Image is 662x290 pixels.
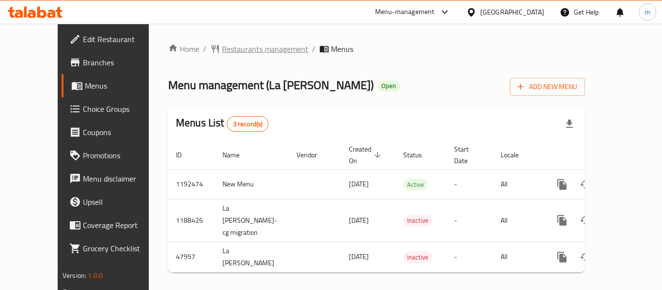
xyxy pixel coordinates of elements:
span: Created On [349,143,384,167]
span: Status [403,149,435,161]
td: La [PERSON_NAME] [215,242,289,272]
span: Grocery Checklist [83,243,160,254]
a: Branches [62,51,168,74]
a: Menu disclaimer [62,167,168,190]
span: Upsell [83,196,160,208]
div: Inactive [403,251,432,263]
button: more [551,245,574,269]
span: Coupons [83,126,160,138]
span: Name [222,149,252,161]
span: Start Date [454,143,481,167]
td: 1192474 [168,169,215,199]
td: - [446,242,493,272]
li: / [203,43,206,55]
h2: Menus List [176,116,268,132]
td: All [493,169,543,199]
div: Total records count [227,116,269,132]
a: Menus [62,74,168,97]
a: Promotions [62,144,168,167]
div: Export file [558,112,581,136]
span: [DATE] [349,178,369,190]
button: Change Status [574,209,597,232]
span: Open [378,82,400,90]
span: Menu disclaimer [83,173,160,184]
a: Coupons [62,121,168,144]
span: Menus [331,43,353,55]
span: [DATE] [349,250,369,263]
td: 1188426 [168,199,215,242]
div: [GEOGRAPHIC_DATA] [480,7,544,17]
td: - [446,169,493,199]
span: Promotions [83,150,160,161]
span: Branches [83,57,160,68]
a: Coverage Report [62,214,168,237]
table: enhanced table [168,140,651,273]
button: Change Status [574,245,597,269]
span: m [645,7,650,17]
button: Change Status [574,173,597,196]
td: 47957 [168,242,215,272]
nav: breadcrumb [168,43,585,55]
a: Grocery Checklist [62,237,168,260]
span: Active [403,179,428,190]
span: Choice Groups [83,103,160,115]
td: - [446,199,493,242]
span: ID [176,149,194,161]
span: Inactive [403,215,432,226]
a: Choice Groups [62,97,168,121]
span: 1.0.0 [88,269,103,282]
span: Vendor [297,149,330,161]
a: Edit Restaurant [62,28,168,51]
button: Add New Menu [510,78,585,96]
div: Menu-management [375,6,435,18]
button: more [551,173,574,196]
td: All [493,242,543,272]
td: New Menu [215,169,289,199]
a: Restaurants management [210,43,308,55]
span: Edit Restaurant [83,33,160,45]
span: Menu management ( La [PERSON_NAME] ) [168,74,374,96]
a: Home [168,43,199,55]
td: All [493,199,543,242]
span: Restaurants management [222,43,308,55]
span: Coverage Report [83,219,160,231]
span: Inactive [403,252,432,263]
span: Locale [501,149,531,161]
span: [DATE] [349,214,369,227]
button: more [551,209,574,232]
th: Actions [543,140,651,170]
td: La [PERSON_NAME]-cg migration [215,199,289,242]
span: Version: [63,269,86,282]
span: Menus [85,80,160,92]
li: / [312,43,315,55]
span: 3 record(s) [227,120,268,129]
a: Upsell [62,190,168,214]
span: Add New Menu [518,81,577,93]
